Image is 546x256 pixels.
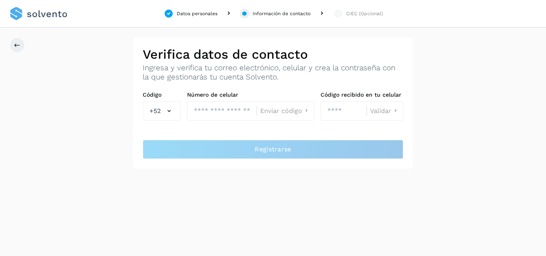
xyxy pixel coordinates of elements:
[143,140,403,159] button: Registrarse
[255,145,291,154] span: Registrarse
[143,91,181,98] label: Código
[149,106,161,116] span: +52
[260,108,302,114] span: Enviar código
[260,107,311,115] button: Enviar código
[143,64,403,82] p: Ingresa y verifica tu correo electrónico, celular y crea la contraseña con la que gestionarás tu ...
[346,10,383,17] div: CIEC (Opcional)
[370,108,391,114] span: Validar
[321,91,403,98] label: Código recibido en tu celular
[370,107,400,115] button: Validar
[177,10,217,17] div: Datos personales
[143,47,403,62] h2: Verifica datos de contacto
[253,10,311,17] div: Información de contacto
[187,91,314,98] label: Número de celular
